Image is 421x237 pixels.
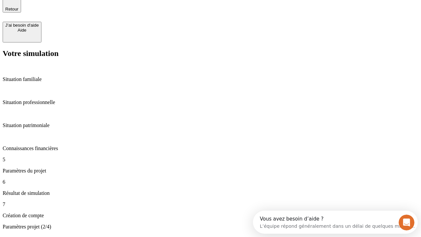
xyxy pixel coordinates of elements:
div: Ouvrir le Messenger Intercom [3,3,181,21]
p: Connaissances financières [3,145,418,151]
p: Création de compte [3,213,418,219]
p: Résultat de simulation [3,190,418,196]
p: Situation professionnelle [3,99,418,105]
p: 6 [3,179,418,185]
button: J’ai besoin d'aideAide [3,22,41,42]
p: 7 [3,201,418,207]
p: Situation patrimoniale [3,122,418,128]
iframe: Intercom live chat [399,215,414,230]
div: L’équipe répond généralement dans un délai de quelques minutes. [7,11,162,18]
p: Paramètres projet (2/4) [3,224,418,230]
p: 5 [3,157,418,163]
div: Aide [5,28,39,33]
iframe: Intercom live chat discovery launcher [253,211,418,234]
h2: Votre simulation [3,49,418,58]
div: J’ai besoin d'aide [5,23,39,28]
span: Retour [5,7,18,12]
p: Paramètres du projet [3,168,418,174]
p: Situation familiale [3,76,418,82]
div: Vous avez besoin d’aide ? [7,6,162,11]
